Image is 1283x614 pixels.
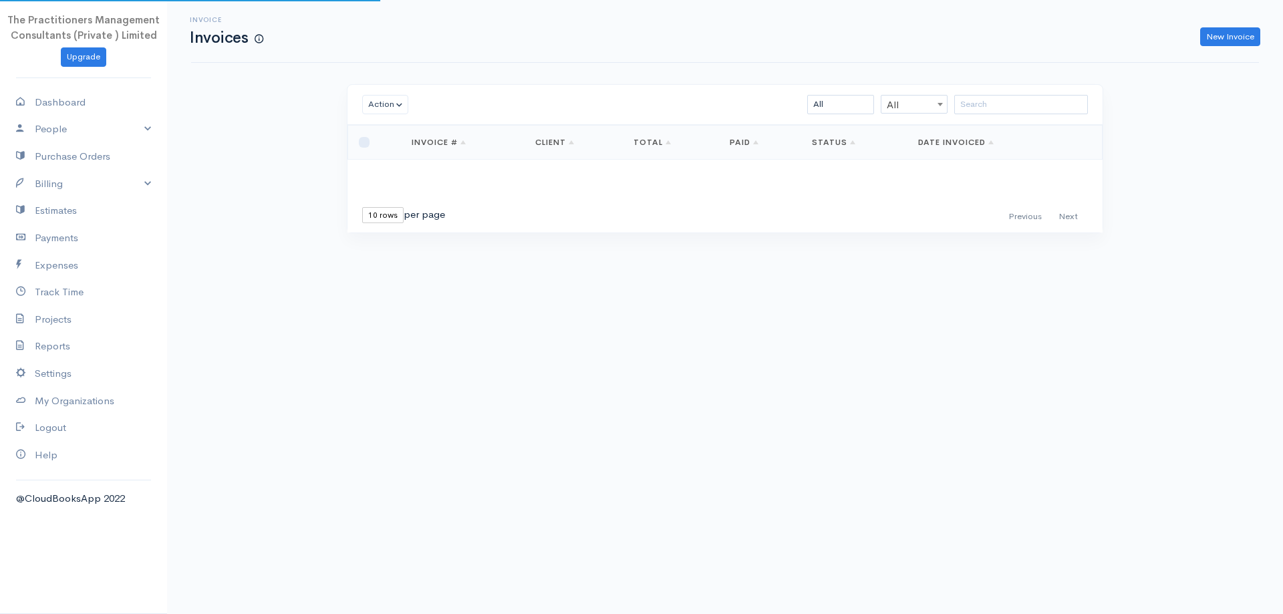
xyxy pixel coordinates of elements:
[812,137,855,148] a: Status
[881,95,948,114] span: All
[954,95,1088,114] input: Search
[16,491,151,506] div: @CloudBooksApp 2022
[633,137,671,148] a: Total
[918,137,994,148] a: Date Invoiced
[730,137,758,148] a: Paid
[881,96,947,114] span: All
[255,33,263,45] span: How to create your first Invoice?
[190,16,263,23] h6: Invoice
[362,95,408,114] button: Action
[7,13,160,41] span: The Practitioners Management Consultants (Private ) Limited
[412,137,466,148] a: Invoice #
[535,137,574,148] a: Client
[362,207,445,223] div: per page
[61,47,106,67] a: Upgrade
[1200,27,1260,47] a: New Invoice
[190,29,263,46] h1: Invoices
